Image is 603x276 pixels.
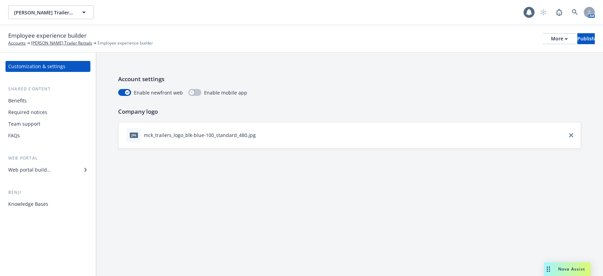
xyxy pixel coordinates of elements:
div: Drag to move [544,262,553,276]
a: Required notices [5,107,90,118]
button: Nova Assist [544,262,591,276]
div: Web portal builder [8,164,51,175]
div: Required notices [8,107,47,118]
div: FAQs [8,130,20,141]
a: Report a Bug [552,5,566,19]
a: Search [568,5,582,19]
button: download file [259,131,264,139]
span: Employee experience builder [98,40,153,46]
span: Enable newfront web [134,89,183,96]
a: Knowledge Bases [5,199,90,210]
a: Start snowing [537,5,550,19]
span: Employee experience builder [8,31,87,40]
a: FAQs [5,130,90,141]
button: [PERSON_NAME] Trailer Rentals [8,5,94,19]
div: Publish [577,34,595,44]
span: Enable mobile app [204,89,247,96]
div: Customization & settings [8,61,65,72]
p: Account settings [118,75,581,84]
a: Web portal builder [5,164,90,175]
span: Nova Assist [558,266,585,272]
button: Publish [577,33,595,44]
div: Benefits [8,95,27,106]
a: Team support [5,118,90,129]
a: Customization & settings [5,61,90,72]
a: [PERSON_NAME] Trailer Rentals [31,40,92,46]
button: More [543,33,576,44]
a: close [567,131,575,139]
div: Team support [8,118,40,129]
div: Knowledge Bases [8,199,48,210]
p: Company logo [118,107,581,116]
a: Benefits [5,95,90,106]
div: More [551,34,568,44]
div: Shared content [5,86,90,92]
div: Web portal [5,155,90,162]
div: Benji [5,189,90,196]
a: Accounts [8,40,26,46]
div: mck_trailers_logo_blk-blue-100_standard_480.jpg [144,131,256,139]
span: [PERSON_NAME] Trailer Rentals [14,9,73,16]
span: jpg [130,133,138,138]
